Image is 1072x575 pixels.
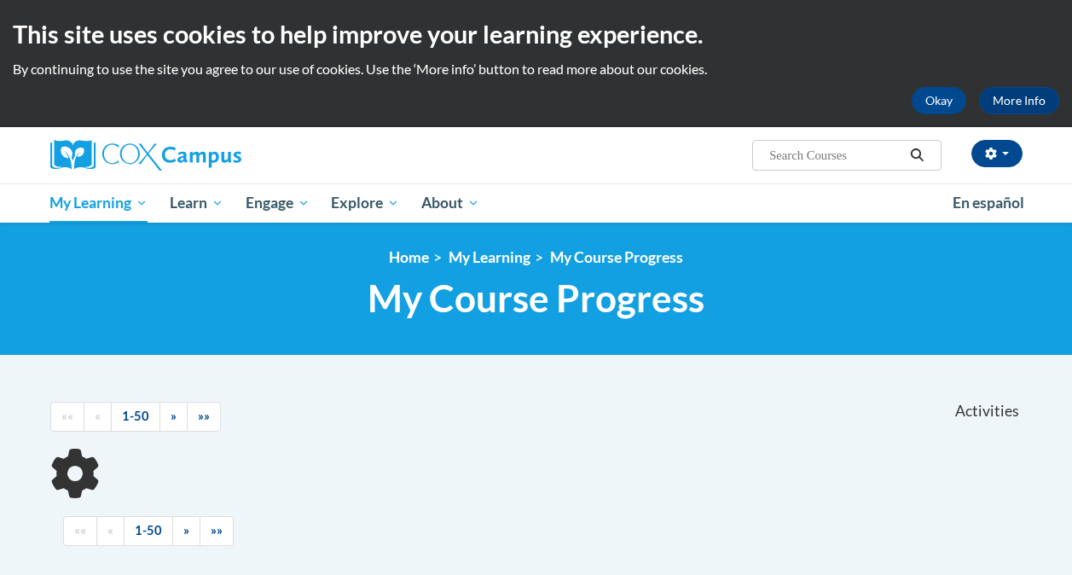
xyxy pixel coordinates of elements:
img: Cox Campus [50,140,241,171]
a: Home [389,248,429,266]
a: Next [159,402,188,432]
a: My Learning [449,248,530,266]
span: Engage [246,193,310,213]
span: »» [198,409,210,423]
h2: This site uses cookies to help improve your learning experience. [13,17,1059,51]
span: » [171,409,177,423]
span: « [107,523,113,537]
span: «« [74,523,86,537]
a: End [200,516,234,546]
span: My Course Progress [368,276,704,321]
input: Search Courses [768,145,904,166]
span: » [183,523,189,537]
a: Cox Campus [50,140,357,171]
a: Previous [84,402,112,432]
a: En español [942,185,1035,221]
a: Begining [50,402,84,432]
a: Next [172,516,200,546]
button: Okay [912,87,966,114]
a: My Learning [39,183,159,223]
a: 1-50 [111,402,160,432]
span: About [421,193,479,213]
span: »» [211,523,223,537]
span: Explore [331,193,399,213]
button: Search [904,145,930,166]
a: Begining [63,516,97,546]
p: By continuing to use the site you agree to our use of cookies. Use the ‘More info’ button to read... [13,60,1059,78]
span: My Learning [49,193,148,213]
a: End [187,402,221,432]
span: Learn [170,193,223,213]
span: En español [953,194,1024,212]
a: Previous [96,516,125,546]
a: Engage [235,183,321,223]
a: Explore [320,183,410,223]
a: About [410,183,490,223]
a: My Course Progress [550,248,683,266]
span: Activities [955,402,1019,421]
span: « [95,409,101,423]
span: «« [61,409,73,423]
a: Learn [159,183,235,223]
a: 1-50 [124,516,173,546]
button: Account Settings [971,140,1023,167]
div: Main menu [38,183,1035,223]
a: More Info [979,87,1059,114]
